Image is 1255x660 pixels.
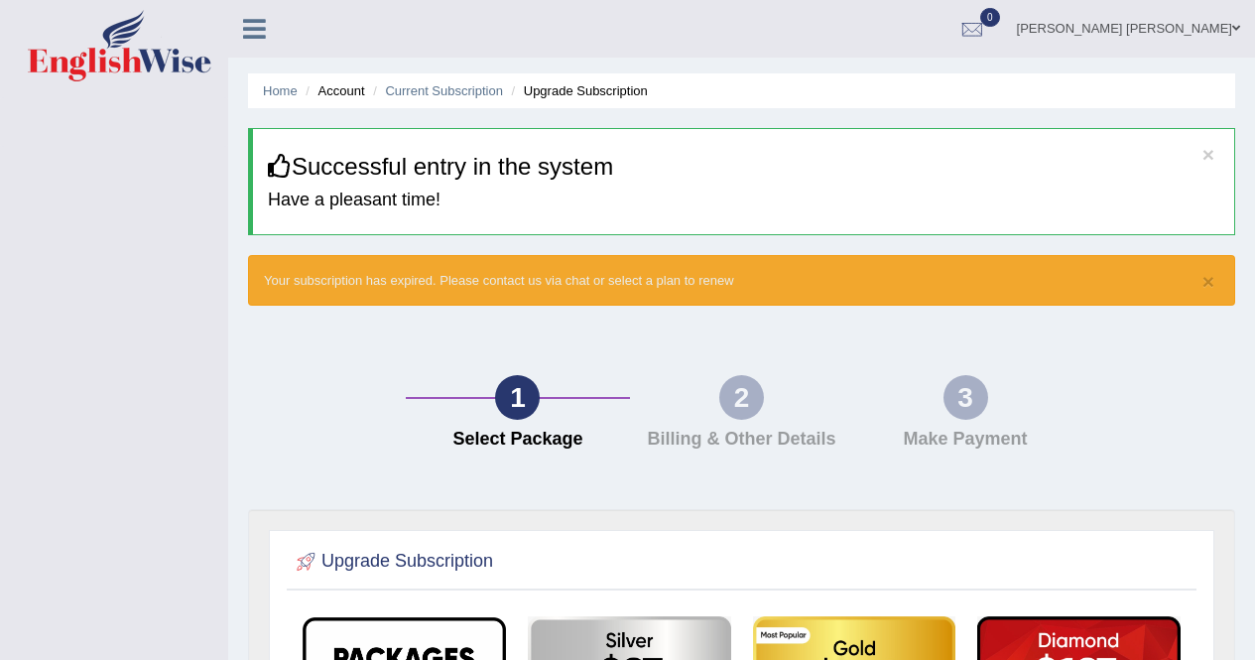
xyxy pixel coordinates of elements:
div: 2 [719,375,764,420]
a: Home [263,83,298,98]
li: Upgrade Subscription [507,81,648,100]
button: × [1202,271,1214,292]
span: 0 [980,8,1000,27]
h4: Billing & Other Details [640,430,844,450]
div: 1 [495,375,540,420]
button: × [1202,144,1214,165]
li: Account [301,81,364,100]
div: 3 [943,375,988,420]
h4: Select Package [416,430,620,450]
div: Your subscription has expired. Please contact us via chat or select a plan to renew [248,255,1235,306]
h2: Upgrade Subscription [292,547,493,577]
h3: Successful entry in the system [268,154,1219,180]
h4: Have a pleasant time! [268,191,1219,210]
a: Current Subscription [385,83,503,98]
h4: Make Payment [863,430,1067,450]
